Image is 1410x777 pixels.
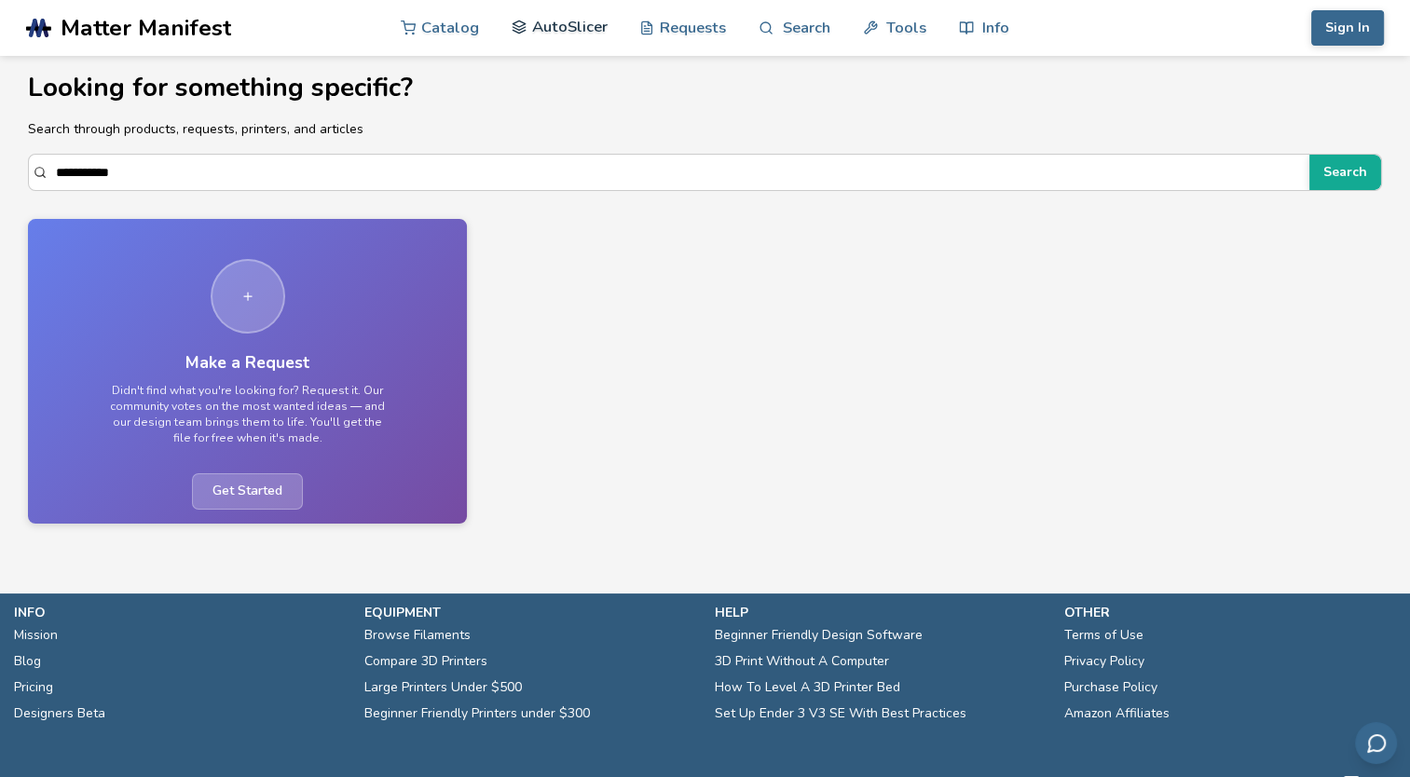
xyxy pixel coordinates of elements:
p: Didn't find what you're looking for? Request it. Our community votes on the most wanted ideas — a... [108,383,388,447]
a: Pricing [14,675,53,701]
p: info [14,603,346,622]
p: other [1064,603,1396,622]
a: Make a RequestDidn't find what you're looking for? Request it. Our community votes on the most wa... [28,219,467,523]
a: Designers Beta [14,701,105,727]
h3: Make a Request [185,353,309,373]
p: Search through products, requests, printers, and articles [28,119,1382,139]
a: Browse Filaments [364,622,471,648]
a: Beginner Friendly Design Software [715,622,923,648]
a: Set Up Ender 3 V3 SE With Best Practices [715,701,966,727]
a: Blog [14,648,41,675]
a: Compare 3D Printers [364,648,487,675]
h1: Looking for something specific? [28,74,1382,102]
p: equipment [364,603,696,622]
a: 3D Print Without A Computer [715,648,889,675]
button: Search [1309,155,1381,190]
button: Send feedback via email [1355,722,1397,764]
a: Terms of Use [1064,622,1143,648]
input: Search [56,156,1300,189]
button: Sign In [1311,10,1384,46]
a: Privacy Policy [1064,648,1144,675]
span: Get Started [192,473,303,510]
a: Large Printers Under $500 [364,675,522,701]
a: Purchase Policy [1064,675,1157,701]
p: help [715,603,1047,622]
a: Amazon Affiliates [1064,701,1170,727]
a: Mission [14,622,58,648]
a: Beginner Friendly Printers under $300 [364,701,590,727]
a: How To Level A 3D Printer Bed [715,675,900,701]
span: Matter Manifest [61,15,231,41]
